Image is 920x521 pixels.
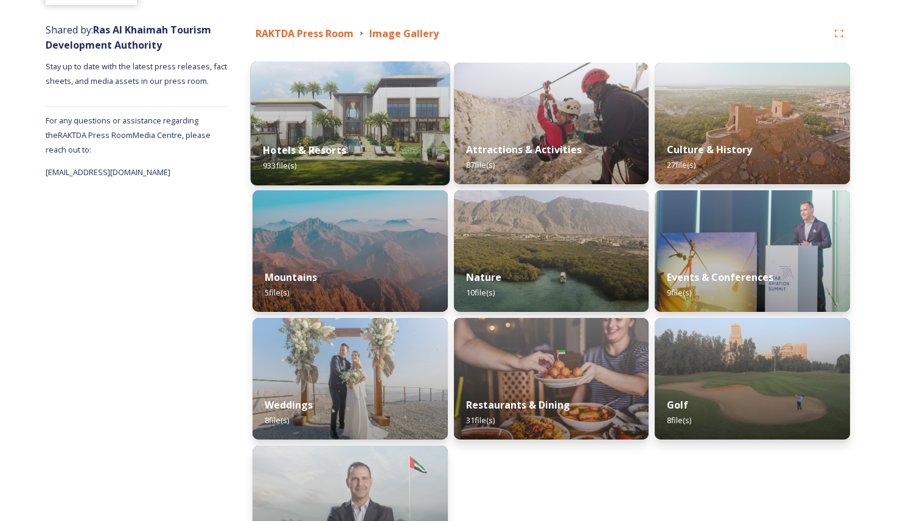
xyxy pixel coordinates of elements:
[466,287,495,298] span: 10 file(s)
[253,318,448,440] img: c1cbaa8e-154c-4d4f-9379-c8e58e1c7ae4.jpg
[251,61,450,185] img: a622eb85-593b-49ea-86a1-be0a248398a8.jpg
[466,415,495,426] span: 31 file(s)
[265,415,289,426] span: 8 file(s)
[466,271,501,284] strong: Nature
[667,159,695,170] span: 27 file(s)
[466,398,570,412] strong: Restaurants & Dining
[46,23,211,52] strong: Ras Al Khaimah Tourism Development Authority
[263,160,296,171] span: 933 file(s)
[667,415,691,426] span: 8 file(s)
[263,143,346,157] strong: Hotels & Resorts
[667,287,691,298] span: 9 file(s)
[46,23,211,52] span: Shared by:
[265,287,289,298] span: 5 file(s)
[667,271,773,284] strong: Events & Conferences
[46,61,229,86] span: Stay up to date with the latest press releases, fact sheets, and media assets in our press room.
[655,318,850,440] img: f466d538-3deb-466c-bcc7-2195f0191b25.jpg
[667,143,752,156] strong: Culture & History
[454,318,649,440] img: d36d2355-c23c-4ad7-81c7-64b1c23550e0.jpg
[454,63,649,184] img: 6b2c4cc9-34ae-45d0-992d-9f5eeab804f7.jpg
[265,398,313,412] strong: Weddings
[265,271,317,284] strong: Mountains
[454,190,649,312] img: f0db2a41-4a96-4f71-8a17-3ff40b09c344.jpg
[466,159,495,170] span: 87 file(s)
[655,63,850,184] img: 45dfe8e7-8c4f-48e3-b92b-9b2a14aeffa1.jpg
[667,398,688,412] strong: Golf
[253,190,448,312] img: f4b44afd-84a5-42f8-a796-2dedbf2b50eb.jpg
[256,27,354,40] strong: RAKTDA Press Room
[655,190,850,312] img: 43bc6a4b-b786-4d98-b8e1-b86026dad6a6.jpg
[466,143,582,156] strong: Attractions & Activities
[46,115,211,155] span: For any questions or assistance regarding the RAKTDA Press Room Media Centre, please reach out to:
[46,167,170,178] span: [EMAIL_ADDRESS][DOMAIN_NAME]
[369,27,439,40] strong: Image Gallery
